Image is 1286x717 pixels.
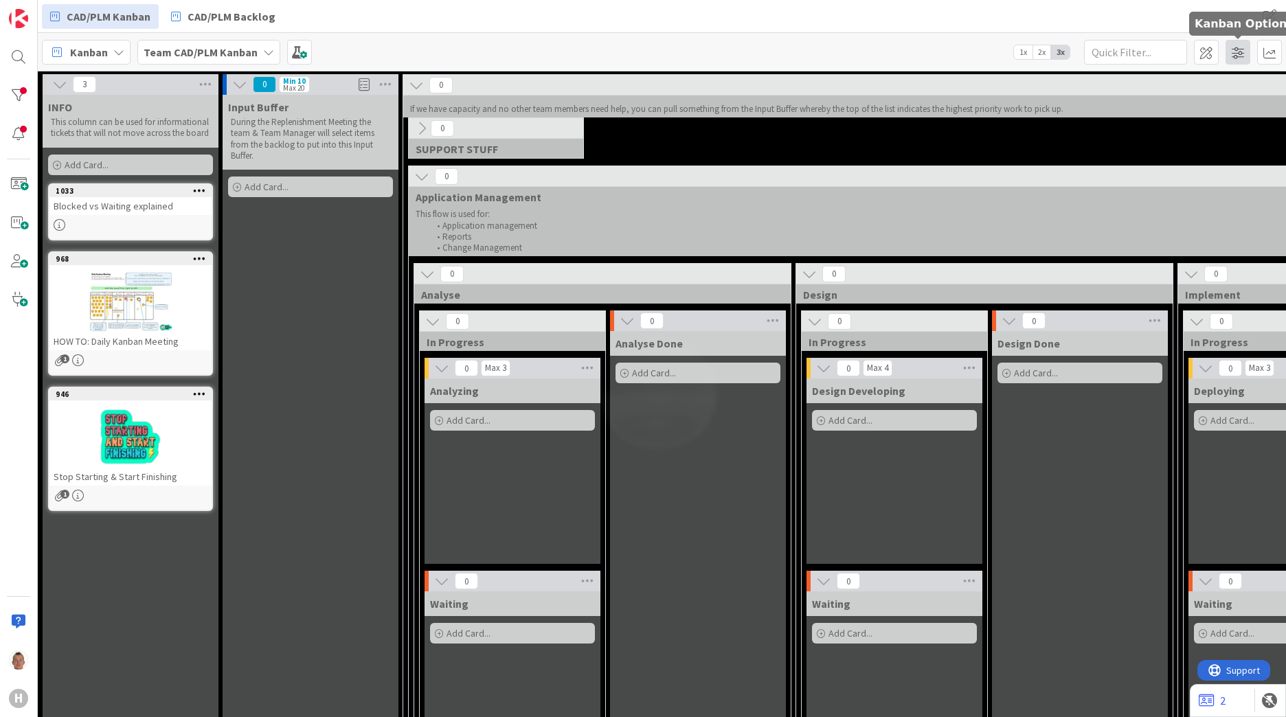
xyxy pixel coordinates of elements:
span: Analyzing [430,384,479,398]
span: Deploying [1194,384,1245,398]
img: TJ [9,650,28,670]
span: 0 [446,313,469,330]
span: 0 [253,76,276,93]
span: CAD/PLM Backlog [188,8,275,25]
span: 2x [1033,45,1051,59]
span: Design [803,288,1155,301]
span: 0 [837,573,860,589]
p: During the Replenishment Meeting the team & Team Manager will select items from the backlog to pu... [231,117,390,161]
img: Visit kanbanzone.com [9,9,28,28]
div: Max 3 [485,365,506,372]
span: Design Developing [812,384,905,398]
span: Waiting [1194,597,1232,611]
span: Waiting [812,597,850,611]
div: 1033Blocked vs Waiting explained [49,185,212,215]
span: Add Card... [828,414,872,426]
div: 968 [56,254,212,264]
span: 3 [73,76,96,93]
span: Support [29,2,63,19]
span: 1 [60,490,69,499]
a: 1033Blocked vs Waiting explained [48,183,213,240]
span: 0 [435,168,458,185]
div: HOW TO: Daily Kanban Meeting [49,332,212,350]
span: INFO [48,100,72,114]
span: Input Buffer [228,100,289,114]
span: 1x [1014,45,1033,59]
div: 968HOW TO: Daily Kanban Meeting [49,253,212,350]
div: 1033 [56,186,212,196]
span: Add Card... [1210,414,1254,426]
span: SUPPORT STUFF [416,142,566,156]
div: 946 [49,388,212,400]
span: Design Done [997,337,1060,350]
span: Analyse [421,288,774,301]
a: CAD/PLM Backlog [163,4,284,29]
span: Add Card... [1014,367,1058,379]
a: CAD/PLM Kanban [42,4,159,29]
span: 0 [1219,360,1242,376]
div: Max 20 [283,84,304,91]
span: Kanban [70,44,108,60]
div: Max 3 [1249,365,1270,372]
span: Analyse Done [616,337,683,350]
span: Add Card... [632,367,676,379]
span: CAD/PLM Kanban [67,8,150,25]
a: 946Stop Starting & Start Finishing [48,387,213,511]
span: In Progress [427,335,588,349]
input: Quick Filter... [1084,40,1187,65]
div: Stop Starting & Start Finishing [49,468,212,486]
p: This column can be used for informational tickets that will not move across the board [51,117,210,139]
span: 0 [837,360,860,376]
span: 0 [640,312,664,329]
span: In Progress [809,335,970,349]
span: Add Card... [828,627,872,639]
div: 946 [56,389,212,399]
div: 946Stop Starting & Start Finishing [49,388,212,486]
span: 0 [1022,312,1046,329]
div: Blocked vs Waiting explained [49,197,212,215]
span: 0 [1219,573,1242,589]
div: 1033 [49,185,212,197]
div: Max 4 [867,365,888,372]
span: 0 [455,360,478,376]
span: 0 [431,120,454,137]
span: 0 [455,573,478,589]
span: Waiting [430,597,469,611]
span: 1 [60,354,69,363]
span: 0 [440,266,464,282]
b: Team CAD/PLM Kanban [144,45,258,59]
span: 0 [1204,266,1228,282]
span: 0 [1210,313,1233,330]
div: H [9,689,28,708]
div: 968 [49,253,212,265]
span: 0 [429,77,453,93]
span: 3x [1051,45,1070,59]
a: 968HOW TO: Daily Kanban Meeting [48,251,213,376]
div: Min 10 [283,78,306,84]
span: 0 [828,313,851,330]
a: 2 [1199,692,1226,709]
span: 0 [822,266,846,282]
span: Add Card... [65,159,109,171]
span: Add Card... [447,627,490,639]
span: Add Card... [1210,627,1254,639]
span: Add Card... [245,181,289,193]
span: Add Card... [447,414,490,426]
